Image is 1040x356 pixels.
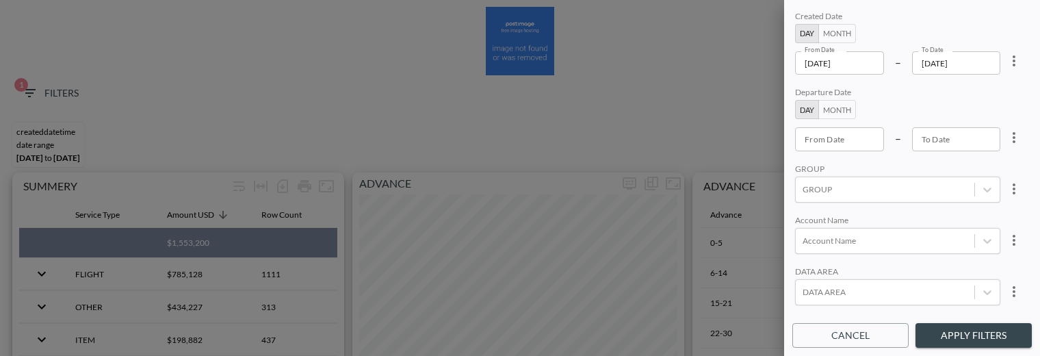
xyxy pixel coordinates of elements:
div: Account Name [795,215,1000,228]
label: To Date [922,45,944,54]
button: more [1000,175,1028,203]
input: YYYY-MM-DD [795,51,884,75]
button: Month [818,24,856,43]
p: – [895,130,901,146]
button: Day [795,24,819,43]
div: DATA AREA [795,266,1000,279]
button: Apply Filters [915,323,1032,348]
button: Month [818,100,856,119]
div: Departure Date [795,87,1000,100]
input: YYYY-MM-DD [912,51,1001,75]
button: more [1000,278,1028,305]
input: YYYY-MM-DD [795,127,884,151]
button: more [1000,47,1028,75]
input: YYYY-MM-DD [912,127,1001,151]
div: 2025-08-172025-08-18 [795,11,1029,75]
button: Cancel [792,323,909,348]
button: Day [795,100,819,119]
div: GROUP [795,164,1000,177]
div: Created Date [795,11,1000,24]
button: more [1000,124,1028,151]
button: more [1000,227,1028,254]
label: From Date [805,45,835,54]
p: – [895,54,901,70]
